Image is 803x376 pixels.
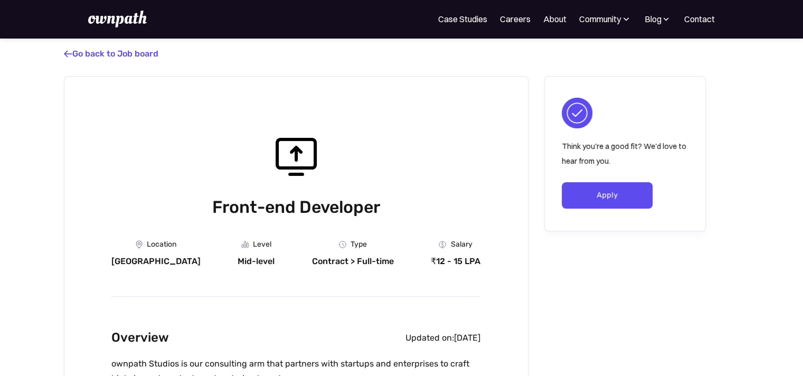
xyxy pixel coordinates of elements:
div: ₹12 - 15 LPA [431,256,480,267]
img: Money Icon - Job Board X Webflow Template [439,241,446,248]
div: [DATE] [454,333,480,343]
h1: Front-end Developer [111,195,480,219]
div: Level [253,240,271,249]
a: Careers [500,13,531,25]
div: Location [147,240,176,249]
div: Mid-level [238,256,275,267]
a: Apply [562,182,653,209]
img: Location Icon - Job Board X Webflow Template [136,240,143,249]
div: Blog [644,13,672,25]
a: About [543,13,566,25]
div: Community [579,13,631,25]
div: [GEOGRAPHIC_DATA] [111,256,201,267]
a: Contact [684,13,715,25]
div: Contract > Full-time [312,256,394,267]
a: Go back to Job board [64,49,158,59]
img: Graph Icon - Job Board X Webflow Template [241,241,249,248]
h2: Overview [111,327,169,348]
a: Case Studies [438,13,487,25]
div: Salary [450,240,472,249]
div: Type [351,240,367,249]
div: Updated on: [405,333,454,343]
div: Blog [644,13,661,25]
img: Clock Icon - Job Board X Webflow Template [339,241,346,248]
span:  [64,49,72,59]
div: Community [579,13,621,25]
p: Think you're a good fit? We'd love to hear from you. [562,139,688,168]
